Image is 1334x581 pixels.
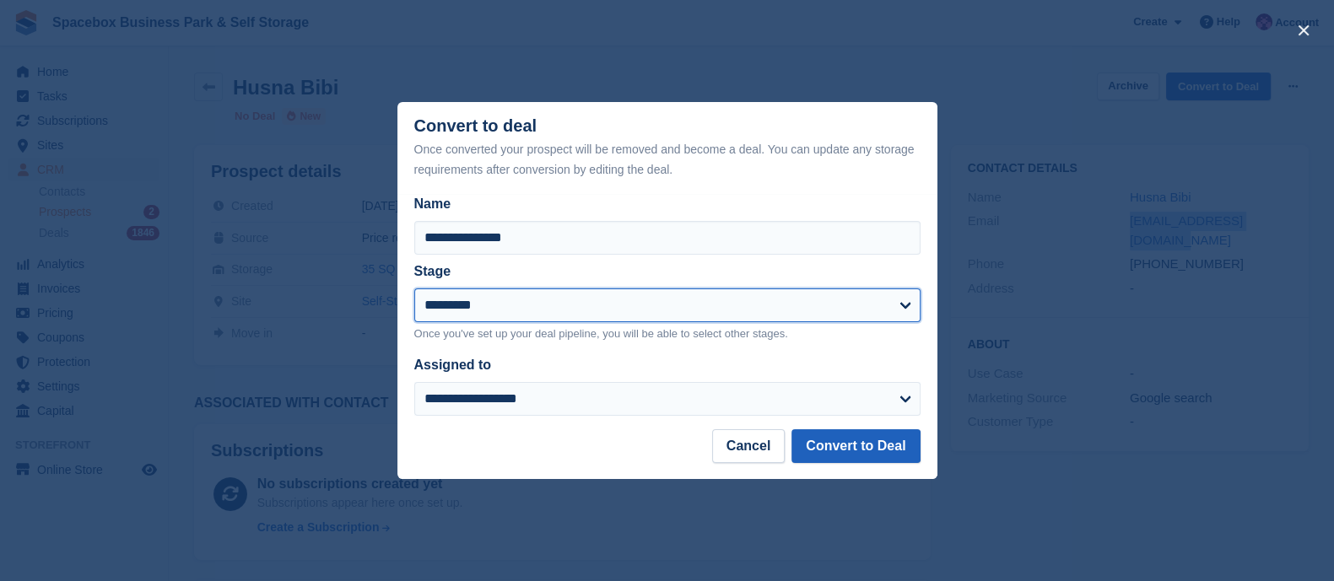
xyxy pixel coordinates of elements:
button: close [1290,17,1317,44]
button: Convert to Deal [791,429,920,463]
label: Assigned to [414,358,492,372]
div: Once converted your prospect will be removed and become a deal. You can update any storage requir... [414,139,921,180]
label: Name [414,194,921,214]
div: Convert to deal [414,116,921,180]
p: Once you've set up your deal pipeline, you will be able to select other stages. [414,325,921,342]
button: Cancel [712,429,785,463]
label: Stage [414,264,451,278]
